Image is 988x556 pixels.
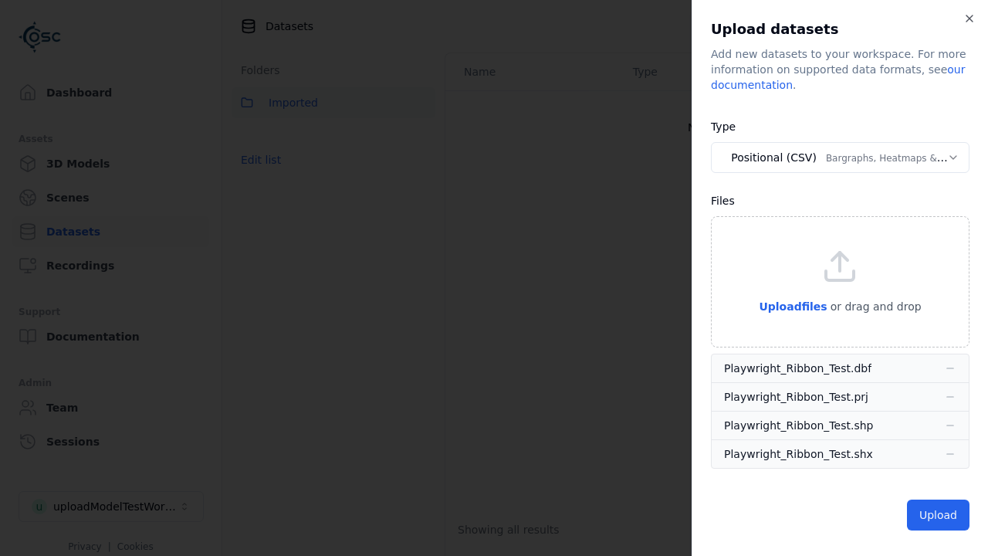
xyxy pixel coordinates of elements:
[907,500,969,531] button: Upload
[724,389,868,405] div: Playwright_Ribbon_Test.prj
[827,297,922,316] p: or drag and drop
[711,120,736,133] label: Type
[724,361,871,376] div: Playwright_Ribbon_Test.dbf
[759,300,827,313] span: Upload files
[711,19,969,40] h2: Upload datasets
[724,446,873,462] div: Playwright_Ribbon_Test.shx
[724,418,873,433] div: Playwright_Ribbon_Test.shp
[711,46,969,93] div: Add new datasets to your workspace. For more information on supported data formats, see .
[711,195,735,207] label: Files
